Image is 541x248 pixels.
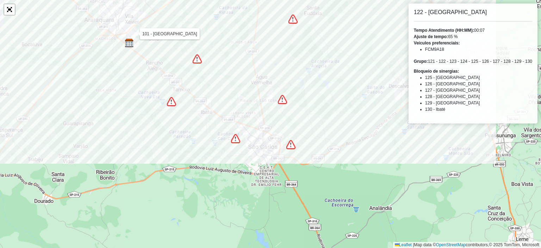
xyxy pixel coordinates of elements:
strong: Ajuste de tempo: [414,34,448,39]
a: OpenStreetMap [436,242,466,247]
img: Bloqueio de sinergias [231,134,240,143]
div: 00:07 [414,27,532,34]
li: FCM9A18 [425,46,532,53]
div: 121 - 122 - 123 - 124 - 125 - 126 - 127 - 128 - 129 - 130 [414,58,532,65]
li: 127 - [GEOGRAPHIC_DATA] [425,87,532,93]
li: 128 - [GEOGRAPHIC_DATA] [425,93,532,100]
strong: Bloqueio de sinergias: [414,69,459,74]
img: Bloqueio de sinergias [193,54,202,63]
strong: Veículos preferenciais: [414,41,460,46]
strong: Grupo: [414,59,428,64]
img: Bloqueio de sinergias [278,95,287,104]
li: 126 - [GEOGRAPHIC_DATA] [425,81,532,87]
li: 129 - [GEOGRAPHIC_DATA] [425,100,532,106]
li: 125 - [GEOGRAPHIC_DATA] [425,74,532,81]
img: Bloqueio de sinergias [288,14,298,24]
div: Map data © contributors,© 2025 TomTom, Microsoft [393,242,541,248]
div: 65 % [414,34,532,40]
li: 130 - Ibaté [425,106,532,113]
img: Bloqueio de sinergias [286,140,296,149]
h6: 122 - [GEOGRAPHIC_DATA] [414,9,532,16]
strong: Tempo Atendimento (HH:MM): [414,28,474,33]
a: Leaflet [395,242,412,247]
a: Abrir mapa em tela cheia [4,4,15,15]
span: | [413,242,414,247]
img: Bloqueio de sinergias [167,97,176,106]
